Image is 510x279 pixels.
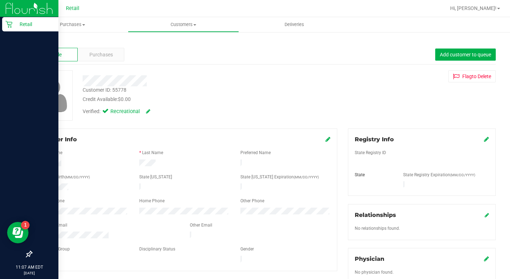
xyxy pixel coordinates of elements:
[240,174,319,180] label: State [US_STATE] Expiration
[294,175,319,179] span: (MM/DD/YYYY)
[355,136,394,143] span: Registry Info
[83,108,150,116] div: Verified:
[21,221,30,229] iframe: Resource center unread badge
[450,5,496,11] span: Hi, [PERSON_NAME]!
[128,17,239,32] a: Customers
[5,21,12,28] inline-svg: Retail
[448,70,496,82] button: Flagto Delete
[190,222,212,228] label: Other Email
[355,255,384,262] span: Physician
[83,96,309,103] div: Credit Available:
[139,198,165,204] label: Home Phone
[240,246,254,252] label: Gender
[139,174,172,180] label: State [US_STATE]
[17,17,128,32] a: Purchases
[349,172,398,178] div: State
[83,86,126,94] div: Customer ID: 55778
[403,172,475,178] label: State Registry Expiration
[65,175,90,179] span: (MM/DD/YYYY)
[240,149,271,156] label: Preferred Name
[142,149,163,156] label: Last Name
[12,20,55,29] p: Retail
[440,52,491,57] span: Add customer to queue
[3,270,55,276] p: [DATE]
[128,21,238,28] span: Customers
[41,174,90,180] label: Date of Birth
[17,21,128,28] span: Purchases
[118,96,131,102] span: $0.00
[239,17,350,32] a: Deliveries
[66,5,79,11] span: Retail
[110,108,139,116] span: Recreational
[3,264,55,270] p: 11:07 AM EDT
[450,173,475,177] span: (MM/DD/YYYY)
[355,212,396,218] span: Relationships
[89,51,113,59] span: Purchases
[355,149,386,156] label: State Registry ID
[275,21,314,28] span: Deliveries
[7,222,28,243] iframe: Resource center
[435,49,496,61] button: Add customer to queue
[240,198,264,204] label: Other Phone
[139,246,175,252] label: Disciplinary Status
[355,270,394,275] span: No physician found.
[355,225,400,232] label: No relationships found.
